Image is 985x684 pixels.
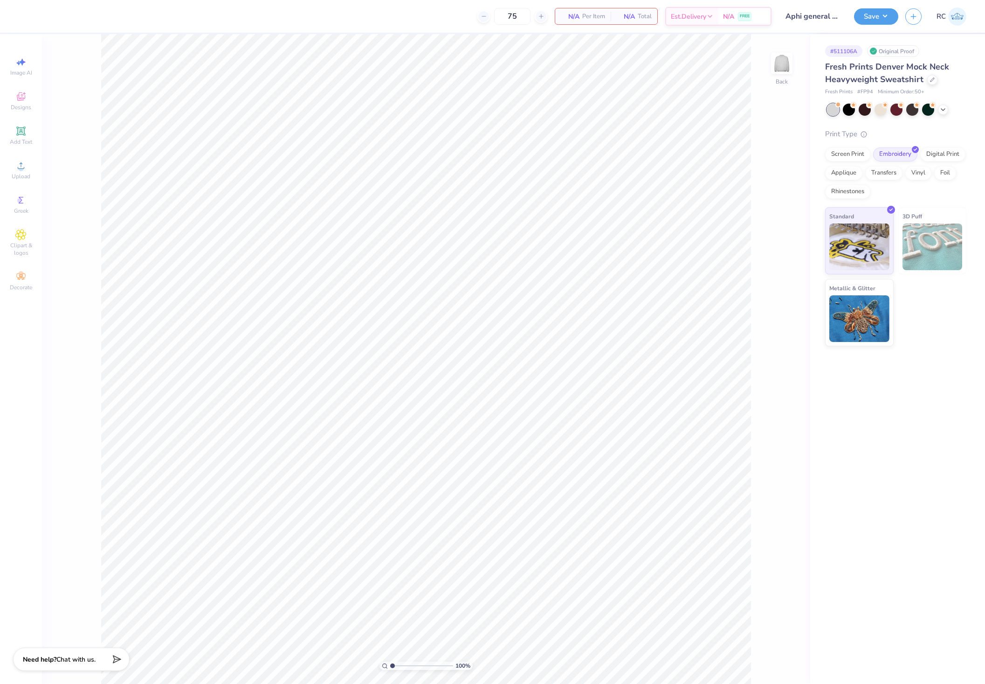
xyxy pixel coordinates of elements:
[772,54,791,73] img: Back
[825,88,853,96] span: Fresh Prints
[723,12,734,21] span: N/A
[825,129,966,140] div: Print Type
[776,77,788,86] div: Back
[582,12,605,21] span: Per Item
[671,12,706,21] span: Est. Delivery
[14,207,28,215] span: Greek
[905,166,931,180] div: Vinyl
[920,147,965,161] div: Digital Print
[867,45,919,57] div: Original Proof
[12,173,30,180] span: Upload
[638,12,652,21] span: Total
[825,147,870,161] div: Screen Print
[56,655,96,664] span: Chat with us.
[740,13,750,20] span: FREE
[778,7,847,26] input: Untitled Design
[455,662,470,670] span: 100 %
[10,69,32,77] span: Image AI
[825,61,949,85] span: Fresh Prints Denver Mock Neck Heavyweight Sweatshirt
[829,295,889,342] img: Metallic & Glitter
[878,88,924,96] span: Minimum Order: 50 +
[857,88,873,96] span: # FP94
[948,7,966,26] img: Rio Cabojoc
[934,166,956,180] div: Foil
[825,166,862,180] div: Applique
[902,223,963,270] img: 3D Puff
[616,12,635,21] span: N/A
[561,12,579,21] span: N/A
[825,45,862,57] div: # 511106A
[829,211,854,221] span: Standard
[873,147,917,161] div: Embroidery
[23,655,56,664] strong: Need help?
[10,284,32,291] span: Decorate
[10,138,32,146] span: Add Text
[902,211,922,221] span: 3D Puff
[865,166,902,180] div: Transfers
[854,8,898,25] button: Save
[937,7,966,26] a: RC
[937,11,946,22] span: RC
[825,185,870,199] div: Rhinestones
[829,283,875,293] span: Metallic & Glitter
[494,8,530,25] input: – –
[11,104,31,111] span: Designs
[829,223,889,270] img: Standard
[5,242,37,257] span: Clipart & logos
